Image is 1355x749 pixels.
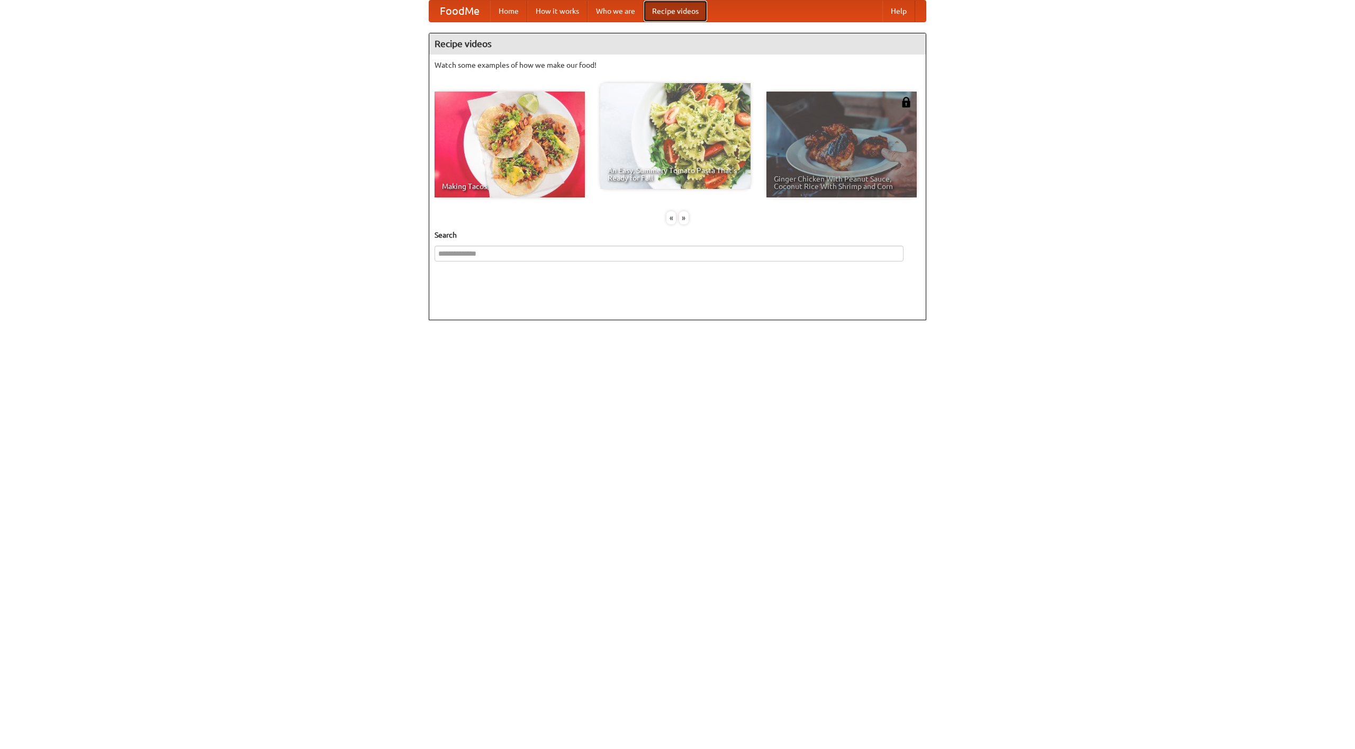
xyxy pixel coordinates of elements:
a: Help [882,1,915,22]
div: » [679,211,689,224]
p: Watch some examples of how we make our food! [435,60,920,70]
a: Recipe videos [644,1,707,22]
div: « [666,211,676,224]
a: An Easy, Summery Tomato Pasta That's Ready for Fall [600,83,751,189]
a: How it works [527,1,588,22]
span: Making Tacos [442,183,577,190]
h4: Recipe videos [429,33,926,55]
img: 483408.png [901,97,911,107]
a: Home [490,1,527,22]
h5: Search [435,230,920,240]
a: FoodMe [429,1,490,22]
a: Making Tacos [435,92,585,197]
span: An Easy, Summery Tomato Pasta That's Ready for Fall [608,167,743,182]
a: Who we are [588,1,644,22]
